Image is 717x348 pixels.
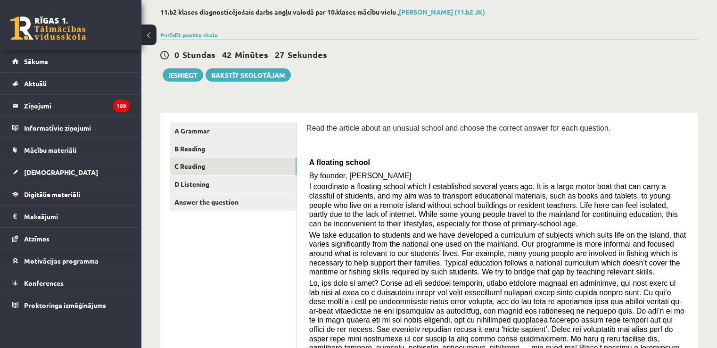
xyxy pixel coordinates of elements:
[24,301,106,309] span: Proktoringa izmēģinājums
[309,231,686,276] span: We take education to students and we have developed a curriculum of subjects which suits life on ...
[24,117,130,139] legend: Informatīvie ziņojumi
[12,117,130,139] a: Informatīvie ziņojumi
[12,272,130,294] a: Konferences
[12,228,130,249] a: Atzīmes
[24,190,80,199] span: Digitālie materiāli
[222,49,231,60] span: 42
[182,49,215,60] span: Stundas
[24,79,47,88] span: Aktuāli
[309,182,678,228] span: I coordinate a floating school which I established several years ago. It is a large motor boat th...
[288,49,327,60] span: Sekundes
[170,122,297,140] a: A Grammar
[206,68,291,82] a: Rakstīt skolotājam
[309,158,370,166] span: A floating school
[160,31,218,39] a: Parādīt punktu skalu
[12,294,130,316] a: Proktoringa izmēģinājums
[12,161,130,183] a: [DEMOGRAPHIC_DATA]
[163,68,203,82] button: Iesniegt
[24,279,64,287] span: Konferences
[12,73,130,94] a: Aktuāli
[12,95,130,116] a: Ziņojumi189
[12,139,130,161] a: Mācību materiāli
[399,8,485,16] a: [PERSON_NAME] (11.b2 JK)
[24,57,48,66] span: Sākums
[174,49,179,60] span: 0
[113,99,130,112] i: 189
[235,49,268,60] span: Minūtes
[12,206,130,227] a: Maksājumi
[160,8,698,16] h2: 11.b2 klases diagnosticējošais darbs angļu valodā par 10.klases mācību vielu ,
[170,140,297,157] a: B Reading
[170,193,297,211] a: Answer the question
[12,183,130,205] a: Digitālie materiāli
[24,95,130,116] legend: Ziņojumi
[306,124,610,132] span: Read the article about an unusual school and choose the correct answer for each question.
[24,234,49,243] span: Atzīmes
[12,50,130,72] a: Sākums
[24,206,130,227] legend: Maksājumi
[170,175,297,193] a: D Listening
[275,49,284,60] span: 27
[170,157,297,175] a: C Reading
[24,257,99,265] span: Motivācijas programma
[10,17,86,40] a: Rīgas 1. Tālmācības vidusskola
[12,250,130,272] a: Motivācijas programma
[24,146,76,154] span: Mācību materiāli
[24,168,98,176] span: [DEMOGRAPHIC_DATA]
[309,172,412,180] span: By founder, [PERSON_NAME]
